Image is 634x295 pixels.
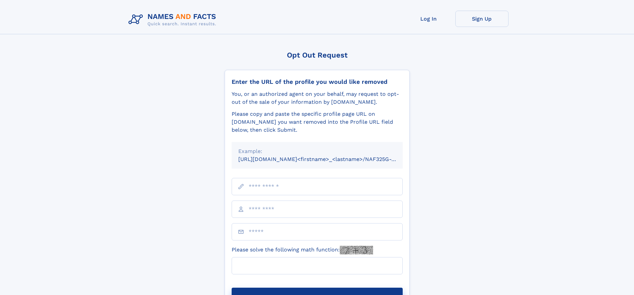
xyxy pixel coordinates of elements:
[126,11,222,29] img: Logo Names and Facts
[455,11,509,27] a: Sign Up
[402,11,455,27] a: Log In
[238,156,415,162] small: [URL][DOMAIN_NAME]<firstname>_<lastname>/NAF325G-xxxxxxxx
[225,51,410,59] div: Opt Out Request
[238,147,396,155] div: Example:
[232,246,373,254] label: Please solve the following math function:
[232,90,403,106] div: You, or an authorized agent on your behalf, may request to opt-out of the sale of your informatio...
[232,110,403,134] div: Please copy and paste the specific profile page URL on [DOMAIN_NAME] you want removed into the Pr...
[232,78,403,85] div: Enter the URL of the profile you would like removed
